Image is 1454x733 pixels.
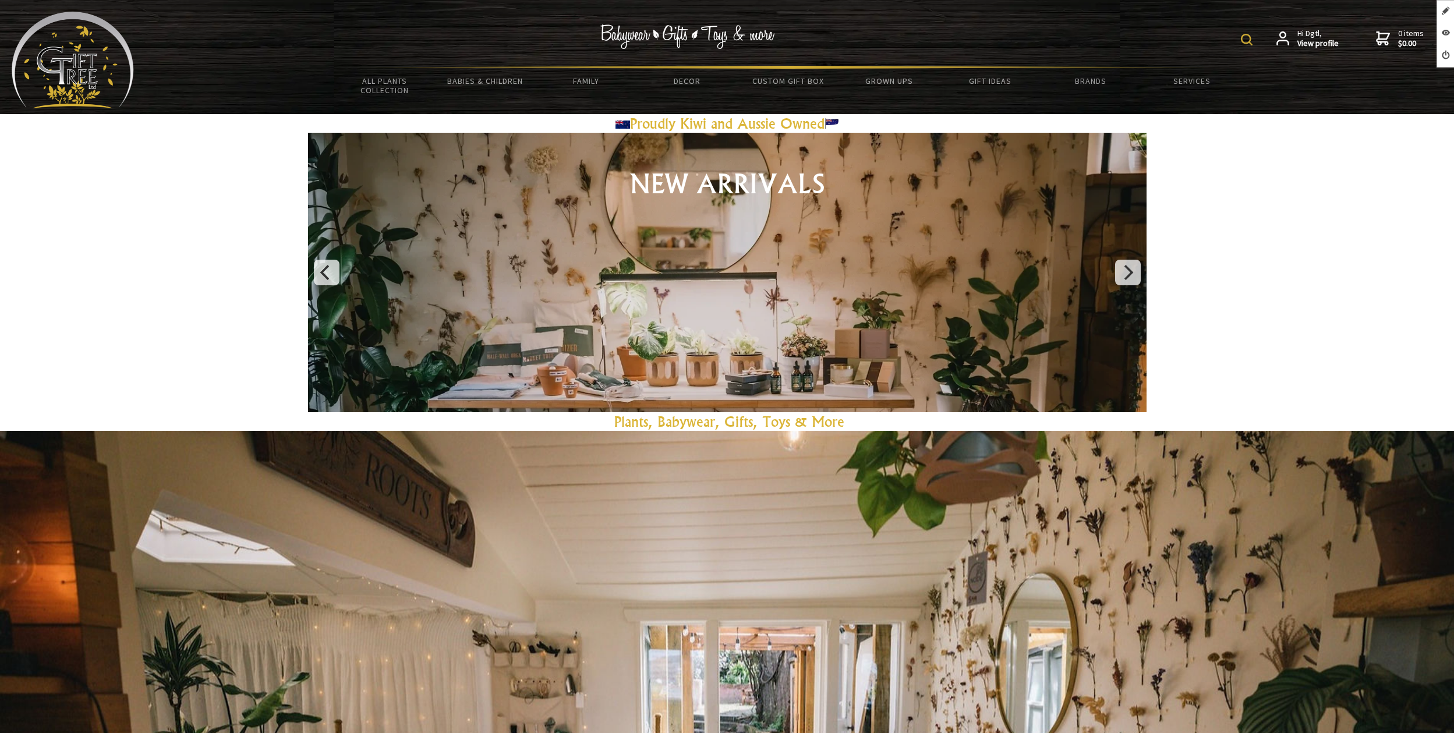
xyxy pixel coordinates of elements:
a: All Plants Collection [334,69,435,102]
span: 0 items [1398,28,1424,49]
strong: View profile [1297,38,1339,49]
a: Decor [636,69,737,93]
a: Proudly Kiwi and Aussie Owned [615,115,839,132]
a: Hi Dgtl,View profile [1276,29,1339,49]
a: Family [536,69,636,93]
a: Gift Ideas [939,69,1040,93]
span: Hi Dgtl, [1297,29,1339,49]
a: Babies & Children [435,69,536,93]
button: Previous [314,260,339,285]
a: Plants, Babywear, Gifts, Toys & Mor [614,413,837,430]
a: Brands [1041,69,1141,93]
a: Services [1141,69,1242,93]
a: 0 items$0.00 [1376,29,1424,49]
strong: $0.00 [1398,38,1424,49]
a: Custom Gift Box [738,69,839,93]
img: product search [1241,34,1253,45]
img: Babyware - Gifts - Toys and more... [12,12,134,108]
a: Grown Ups [839,69,939,93]
img: Babywear - Gifts - Toys & more [600,24,775,49]
button: Next [1115,260,1141,285]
